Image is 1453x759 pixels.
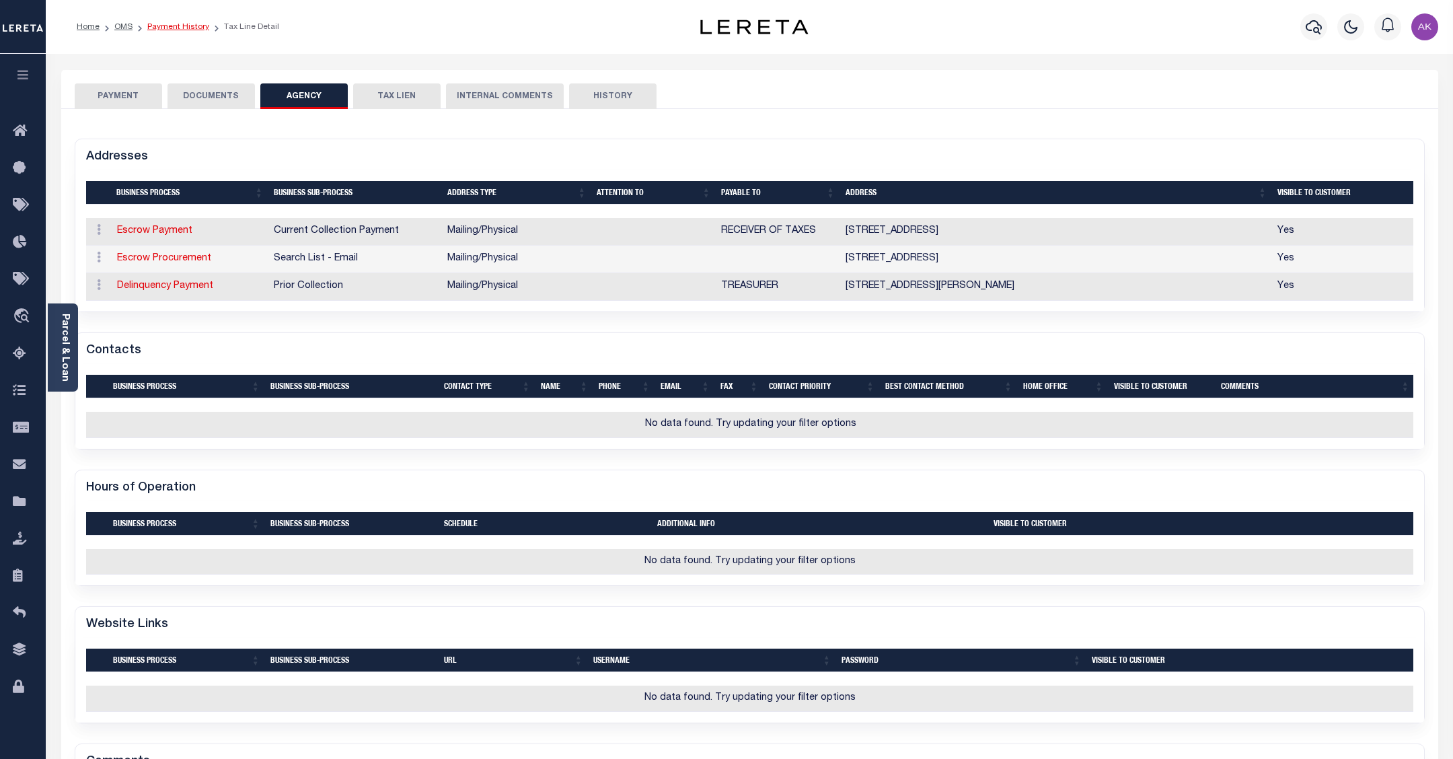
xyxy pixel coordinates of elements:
th: Contact Type: activate to sort column ascending [439,375,535,398]
th: Fax: activate to sort column ascending [715,375,763,398]
th: URL: activate to sort column ascending [439,649,588,672]
img: svg+xml;base64,PHN2ZyB4bWxucz0iaHR0cDovL3d3dy53My5vcmcvMjAwMC9zdmciIHBvaW50ZXItZXZlbnRzPSJub25lIi... [1411,13,1438,40]
td: Yes [1272,273,1413,301]
td: No data found. Try updating your filter options [86,686,1414,712]
td: [STREET_ADDRESS] [840,218,1272,246]
th: Business Sub-Process [265,512,439,536]
img: logo-dark.svg [700,20,808,34]
button: HISTORY [569,83,657,109]
button: INTERNAL COMMENTS [446,83,564,109]
td: Yes [1272,218,1413,246]
h5: Website Links [86,618,168,632]
a: Escrow Payment [117,226,192,236]
th: Best Contact Method: activate to sort column ascending [880,375,1018,398]
th: Password: activate to sort column ascending [836,649,1086,672]
td: No data found. Try updating your filter options [86,549,1414,575]
li: Tax Line Detail [209,21,279,33]
th: Additional Info [652,512,988,536]
span: Contact information related to agency requirements, tax bill and payment information for current ... [274,226,399,236]
th: Schedule [439,512,652,536]
th: Visible To Customer [1086,649,1413,672]
td: TREASURER [716,273,840,301]
button: DOCUMENTS [167,83,255,109]
th: Business Process: activate to sort column ascending [108,375,265,398]
button: TAX LIEN [353,83,441,109]
a: Payment History [147,23,209,31]
a: Escrow Procurement [117,254,211,263]
th: Address: activate to sort column ascending [840,181,1272,205]
th: Visible To Customer [1272,181,1413,205]
h5: Addresses [86,150,148,165]
th: Business Process: activate to sort column ascending [108,649,265,672]
td: Yes [1272,246,1413,273]
button: PAYMENT [75,83,162,109]
th: Address Type: activate to sort column ascending [442,181,591,205]
th: Attention To: activate to sort column ascending [591,181,716,205]
h5: Contacts [86,344,141,359]
td: Mailing/Physical [442,246,591,273]
th: Phone: activate to sort column ascending [593,375,655,398]
th: Home Office: activate to sort column ascending [1018,375,1109,398]
i: travel_explore [13,308,34,326]
th: Business Process: activate to sort column ascending [108,512,265,536]
th: Business Process: activate to sort column ascending [111,181,268,205]
td: Mailing/Physical [442,273,591,301]
a: OMS [114,23,133,31]
th: Name: activate to sort column ascending [535,375,593,398]
th: Contact Priority: activate to sort column ascending [763,375,880,398]
a: Delinquency Payment [117,281,213,291]
span: Contact information for procurement of jurisdiction current tax data via Email. [274,254,358,263]
th: Payable To: activate to sort column ascending [716,181,840,205]
button: AGENCY [260,83,348,109]
td: [STREET_ADDRESS][PERSON_NAME] [840,273,1272,301]
th: Email: activate to sort column ascending [655,375,715,398]
th: Visible To Customer [988,512,1413,536]
th: Business Sub-Process [265,649,439,672]
td: No data found. Try updating your filter options [86,412,1415,438]
a: Home [77,23,100,31]
td: Mailing/Physical [442,218,591,246]
th: Username: activate to sort column ascending [588,649,836,672]
td: RECEIVER OF TAXES [716,218,840,246]
td: [STREET_ADDRESS] [840,246,1272,273]
th: Business Sub-Process [265,375,439,398]
a: Parcel & Loan [60,314,69,382]
th: Business Sub-Process [268,181,442,205]
th: Visible To Customer [1109,375,1216,398]
span: Contact information related to agency requirements, tax bill information (amounts, status) and pa... [274,281,343,291]
h5: Hours of Operation [86,481,196,496]
th: Comments: activate to sort column ascending [1216,375,1415,398]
